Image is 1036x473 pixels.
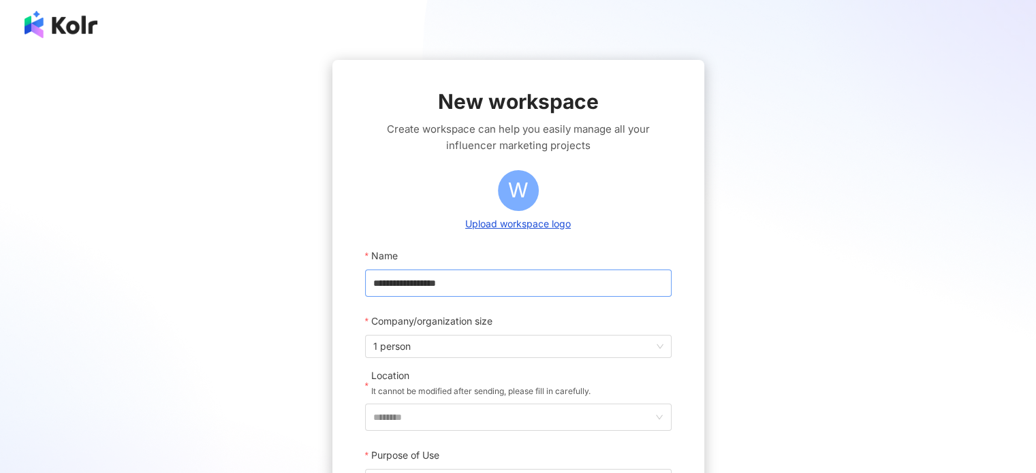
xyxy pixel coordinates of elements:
span: Create workspace can help you easily manage all your influencer marketing projects [365,121,672,154]
span: down [655,413,663,421]
button: Upload workspace logo [461,216,575,231]
span: New workspace [438,87,599,116]
p: It cannot be modified after sending, please fill in carefully. [371,385,591,398]
div: Location [371,369,591,382]
input: Name [365,270,672,297]
label: Company/organization size [365,308,502,335]
img: logo [25,11,97,38]
span: W [508,174,529,206]
label: Purpose of Use [365,442,449,469]
span: 1 person [373,336,663,357]
label: Name [365,242,407,270]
